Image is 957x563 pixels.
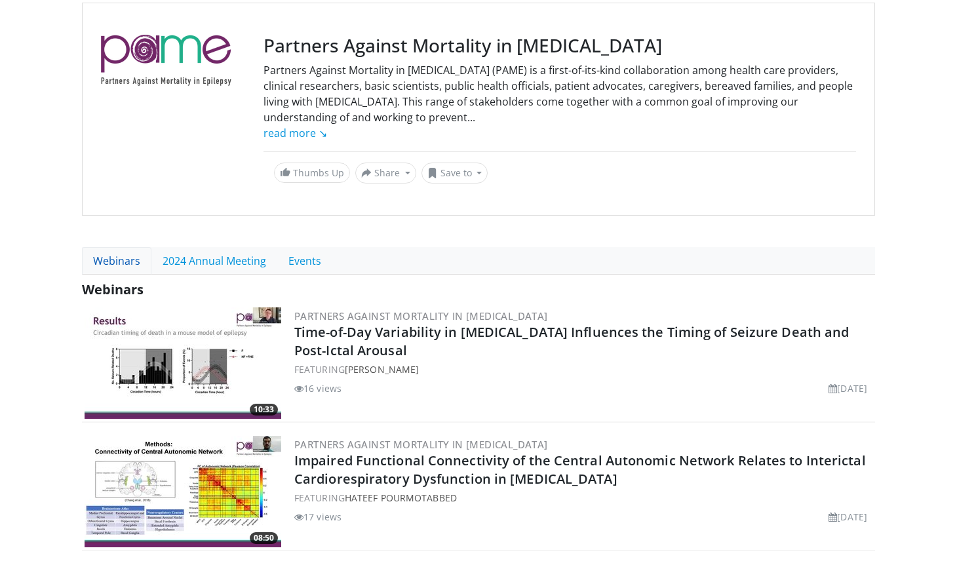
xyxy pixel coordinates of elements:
a: Partners Against Mortality in [MEDICAL_DATA] [294,309,548,322]
span: Webinars [82,281,144,298]
a: Events [277,247,332,275]
li: [DATE] [829,381,867,395]
a: Thumbs Up [274,163,350,183]
a: 08:50 [85,436,281,547]
div: FEATURING [294,362,872,376]
div: Partners Against Mortality in [MEDICAL_DATA] (PAME) is a first-of-its-kind collaboration among he... [264,62,856,141]
a: 10:33 [85,307,281,419]
a: [PERSON_NAME] [345,363,419,376]
a: Partners Against Mortality in [MEDICAL_DATA] [294,438,548,451]
button: Save to [421,163,488,184]
button: Share [355,163,416,184]
span: 08:50 [250,532,278,544]
img: 244482ac-5ae2-4e62-82b0-2a4b59cf6187.300x170_q85_crop-smart_upscale.jpg [85,436,281,547]
li: [DATE] [829,510,867,524]
h3: Partners Against Mortality in [MEDICAL_DATA] [264,35,856,57]
img: dd53a196-b7b1-4d09-b1fe-9881a009d0db.300x170_q85_crop-smart_upscale.jpg [85,307,281,419]
a: 2024 Annual Meeting [151,247,277,275]
a: Webinars [82,247,151,275]
a: read more ↘ [264,126,327,140]
li: 17 views [294,510,342,524]
span: 10:33 [250,404,278,416]
span: ... [264,110,475,140]
a: Impaired Functional Connectivity of the Central Autonomic Network Relates to Interictal Cardiores... [294,452,866,488]
li: 16 views [294,381,342,395]
a: Time-of-Day Variability in [MEDICAL_DATA] Influences the Timing of Seizure Death and Post-Ictal A... [294,323,849,359]
div: FEATURING [294,491,872,505]
a: Hateef Pourmotabbed [345,492,457,504]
